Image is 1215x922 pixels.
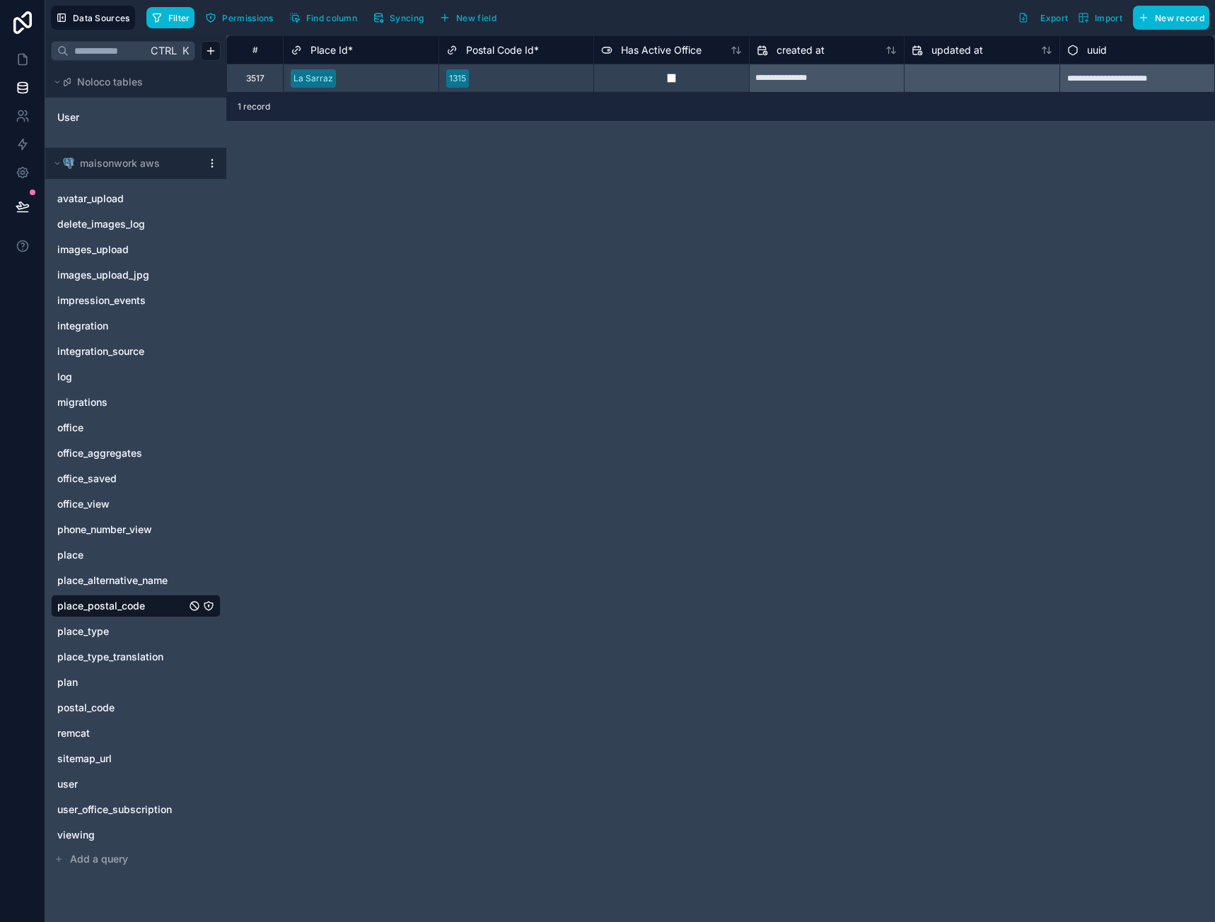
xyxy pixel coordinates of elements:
span: office [57,421,83,435]
span: Has Active Office [621,43,702,57]
span: avatar_upload [57,192,124,206]
div: place_alternative_name [51,569,221,592]
span: maisonwork aws [80,156,160,170]
div: phone_number_view [51,518,221,541]
span: integration_source [57,344,144,358]
a: log [57,370,186,384]
div: migrations [51,391,221,414]
div: office_aggregates [51,442,221,465]
div: avatar_upload [51,187,221,210]
img: Postgres logo [63,158,74,169]
a: office_aggregates [57,446,186,460]
a: Syncing [368,7,434,28]
span: Filter [168,13,190,23]
a: phone_number_view [57,523,186,537]
span: viewing [57,828,95,842]
span: Postal Code Id * [466,43,539,57]
span: phone_number_view [57,523,152,537]
a: place_alternative_name [57,573,186,588]
span: Permissions [222,13,273,23]
div: office_view [51,493,221,515]
button: Permissions [200,7,278,28]
span: place_type_translation [57,650,163,664]
a: migrations [57,395,186,409]
span: user [57,777,78,791]
span: migrations [57,395,107,409]
button: Add a query [51,849,221,869]
div: integration [51,315,221,337]
div: office [51,416,221,439]
a: Permissions [200,7,284,28]
div: office_saved [51,467,221,490]
span: images_upload_jpg [57,268,149,282]
div: remcat [51,722,221,745]
span: uuid [1087,43,1107,57]
span: New field [456,13,496,23]
span: postal_code [57,701,115,715]
div: images_upload [51,238,221,261]
span: place_postal_code [57,599,145,613]
a: New record [1127,6,1209,30]
a: delete_images_log [57,217,186,231]
a: office_view [57,497,186,511]
div: place_type [51,620,221,643]
span: Import [1095,13,1122,23]
a: images_upload_jpg [57,268,186,282]
a: avatar_upload [57,192,186,206]
span: User [57,110,79,124]
div: # [238,45,272,55]
div: user_office_subscription [51,798,221,821]
a: User [57,110,172,124]
div: place_postal_code [51,595,221,617]
a: office_saved [57,472,186,486]
a: sitemap_url [57,752,186,766]
div: viewing [51,824,221,846]
span: Place Id * [310,43,353,57]
a: postal_code [57,701,186,715]
div: user [51,773,221,795]
a: remcat [57,726,186,740]
span: office_saved [57,472,117,486]
span: Add a query [70,852,128,866]
button: Export [1013,6,1073,30]
a: place_type_translation [57,650,186,664]
span: 1 record [238,101,270,112]
button: Data Sources [51,6,135,30]
span: plan [57,675,78,689]
span: Find column [306,13,357,23]
div: integration_source [51,340,221,363]
div: 3517 [246,73,264,84]
div: impression_events [51,289,221,312]
button: Import [1073,6,1127,30]
button: Syncing [368,7,429,28]
button: New field [434,7,501,28]
div: log [51,366,221,388]
a: integration [57,319,186,333]
div: plan [51,671,221,694]
div: La Sarraz [293,72,333,85]
a: integration_source [57,344,186,358]
span: impression_events [57,293,146,308]
a: images_upload [57,243,186,257]
span: K [180,46,190,56]
span: Ctrl [149,42,178,59]
span: created at [777,43,825,57]
span: integration [57,319,108,333]
span: remcat [57,726,90,740]
span: user_office_subscription [57,803,172,817]
span: delete_images_log [57,217,145,231]
a: place [57,548,186,562]
button: New record [1133,6,1209,30]
a: user_office_subscription [57,803,186,817]
button: Find column [284,7,362,28]
div: User [51,106,221,129]
span: sitemap_url [57,752,112,766]
span: office_aggregates [57,446,142,460]
span: place [57,548,83,562]
span: New record [1155,13,1204,23]
div: place [51,544,221,566]
span: place_type [57,624,109,638]
button: Noloco tables [51,72,212,92]
a: office [57,421,186,435]
a: plan [57,675,186,689]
